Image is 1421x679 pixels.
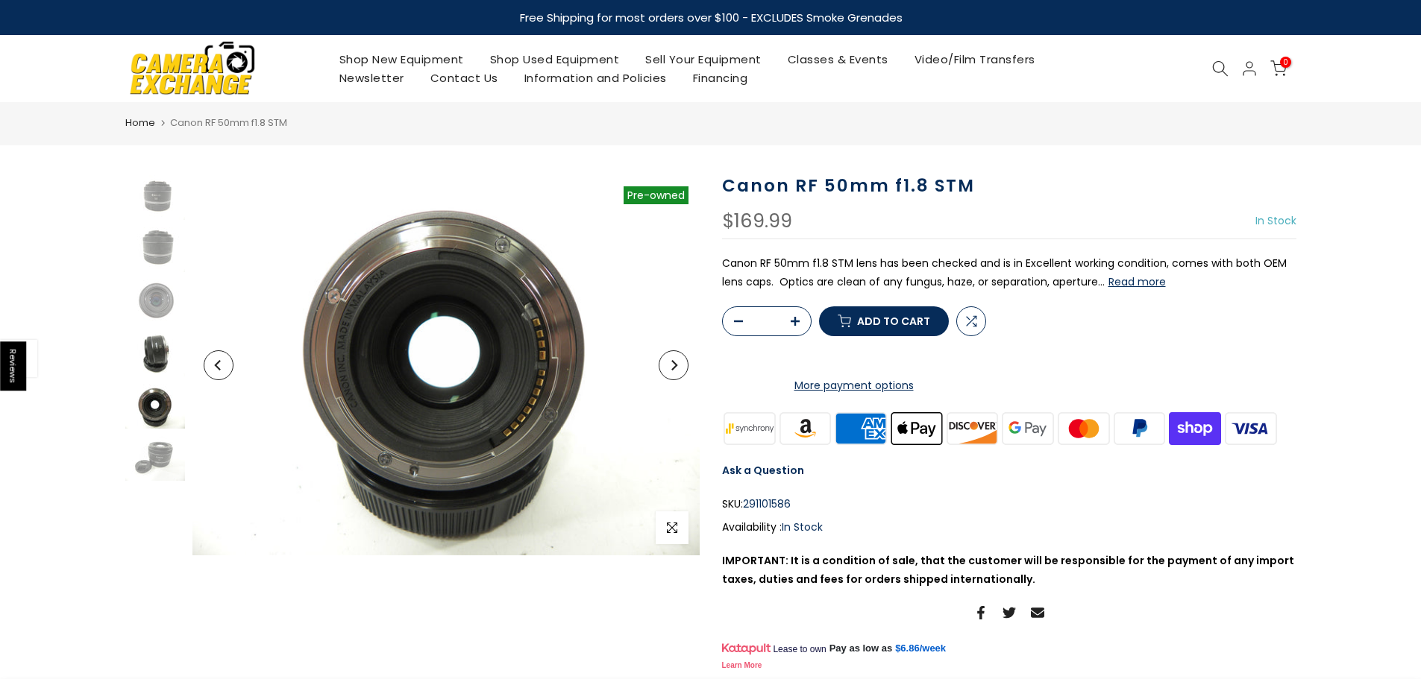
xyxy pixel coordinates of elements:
a: Share on Twitter [1003,604,1016,622]
a: Financing [680,69,761,87]
img: Canon RF 50mm f1.8 STM Lenses Small Format - Canon EOS Mount Lenses - Canon EOS RF Full Frame Len... [192,175,700,555]
a: Information and Policies [511,69,680,87]
a: Shop New Equipment [326,50,477,69]
img: paypal [1111,410,1167,446]
span: Pay as low as [829,642,893,655]
button: Read more [1108,275,1166,288]
img: Canon RF 50mm f1.8 STM Lenses Small Format - Canon EOS Mount Lenses - Canon EOS RF Full Frame Len... [125,384,185,429]
span: Lease to own [773,643,826,655]
img: amazon payments [777,410,833,446]
img: master [1055,410,1111,446]
a: Ask a Question [722,463,804,478]
a: Newsletter [326,69,417,87]
span: In Stock [1255,213,1296,228]
span: In Stock [782,519,823,534]
span: 291101586 [743,495,791,514]
div: Availability : [722,518,1296,537]
div: SKU: [722,495,1296,514]
button: Next [659,350,688,380]
img: Canon RF 50mm f1.8 STM Lenses Small Format - Canon EOS Mount Lenses - Canon EOS RF Full Frame Len... [125,227,185,272]
a: Classes & Events [774,50,901,69]
img: Canon RF 50mm f1.8 STM Lenses Small Format - Canon EOS Mount Lenses - Canon EOS RF Full Frame Len... [125,436,185,481]
a: Sell Your Equipment [633,50,775,69]
a: Video/Film Transfers [901,50,1048,69]
strong: IMPORTANT: It is a condition of sale, that the customer will be responsible for the payment of an... [722,553,1294,587]
img: american express [833,410,889,446]
img: shopify pay [1167,410,1223,446]
a: $6.86/week [895,642,946,655]
img: discover [944,410,1000,446]
div: $169.99 [722,212,792,231]
span: Add to cart [857,316,930,326]
a: Contact Us [417,69,511,87]
p: Canon RF 50mm f1.8 STM lens has been checked and is in Excellent working condition, comes with bo... [722,254,1296,291]
a: Home [125,116,155,130]
a: Share on Facebook [974,604,988,622]
img: google pay [1000,410,1056,446]
img: visa [1223,410,1279,446]
img: synchrony [722,410,778,446]
img: Canon RF 50mm f1.8 STM Lenses Small Format - Canon EOS Mount Lenses - Canon EOS RF Full Frame Len... [125,332,185,376]
a: 0 [1270,60,1287,77]
img: Canon RF 50mm f1.8 STM Lenses Small Format - Canon EOS Mount Lenses - Canon EOS RF Full Frame Len... [125,175,185,220]
img: Canon RF 50mm f1.8 STM Lenses Small Format - Canon EOS Mount Lenses - Canon EOS RF Full Frame Len... [125,280,185,324]
a: Learn More [722,661,762,669]
strong: Free Shipping for most orders over $100 - EXCLUDES Smoke Grenades [519,10,902,25]
button: Previous [204,350,233,380]
span: 0 [1280,57,1291,68]
a: Share on Email [1031,604,1044,622]
a: Shop Used Equipment [477,50,633,69]
span: Canon RF 50mm f1.8 STM [170,116,287,130]
img: apple pay [888,410,944,446]
h1: Canon RF 50mm f1.8 STM [722,175,1296,197]
a: More payment options [722,376,986,395]
button: Add to cart [819,306,949,336]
